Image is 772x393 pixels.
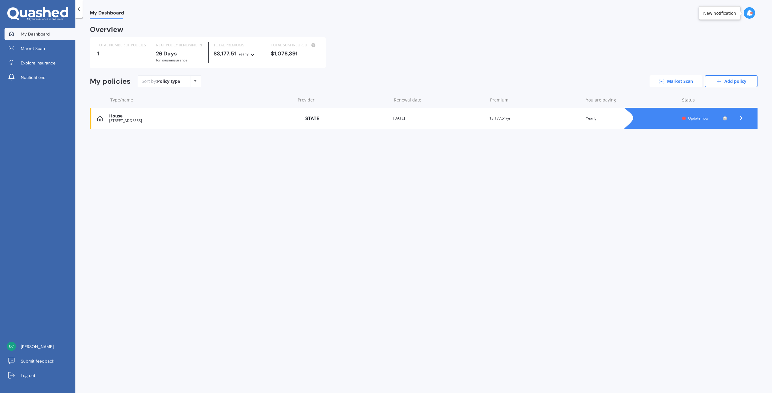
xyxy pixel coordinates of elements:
span: [PERSON_NAME] [21,344,54,350]
div: [STREET_ADDRESS] [109,119,292,123]
div: 1 [97,51,146,57]
div: Policy type [157,78,180,84]
img: House [97,115,103,121]
a: Market Scan [5,42,75,55]
div: [DATE] [393,115,485,121]
div: Yearly [239,51,249,57]
span: Submit feedback [21,358,54,364]
b: 26 Days [156,50,177,57]
a: Market Scan [650,75,702,87]
a: Add policy [705,75,758,87]
div: Status [682,97,727,103]
div: You are paying [586,97,677,103]
a: Explore insurance [5,57,75,69]
a: [PERSON_NAME] [5,341,75,353]
div: Overview [90,27,123,33]
span: Market Scan [21,45,45,51]
span: My Dashboard [90,10,124,18]
div: My policies [90,77,131,86]
span: for House insurance [156,58,188,63]
img: 26d8e1462cf040c4f9042059c8744119 [7,342,16,351]
a: Log out [5,370,75,382]
span: Notifications [21,74,45,80]
div: TOTAL SUM INSURED [271,42,318,48]
div: Renewal date [394,97,485,103]
div: $3,177.51 [214,51,261,57]
div: Sort by: [142,78,180,84]
div: Premium [490,97,581,103]
div: Type/name [110,97,293,103]
a: Submit feedback [5,355,75,367]
span: My Dashboard [21,31,50,37]
a: My Dashboard [5,28,75,40]
span: Explore insurance [21,60,55,66]
div: $1,078,391 [271,51,318,57]
span: $3,177.51/yr [489,116,511,121]
a: Notifications [5,71,75,83]
div: Yearly [586,115,677,121]
img: State [297,113,327,124]
div: House [109,114,292,119]
span: Log out [21,373,35,379]
div: TOTAL NUMBER OF POLICIES [97,42,146,48]
span: Update now [688,116,708,121]
div: New notification [703,10,736,16]
div: Provider [298,97,389,103]
div: NEXT POLICY RENEWING IN [156,42,204,48]
div: TOTAL PREMIUMS [214,42,261,48]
